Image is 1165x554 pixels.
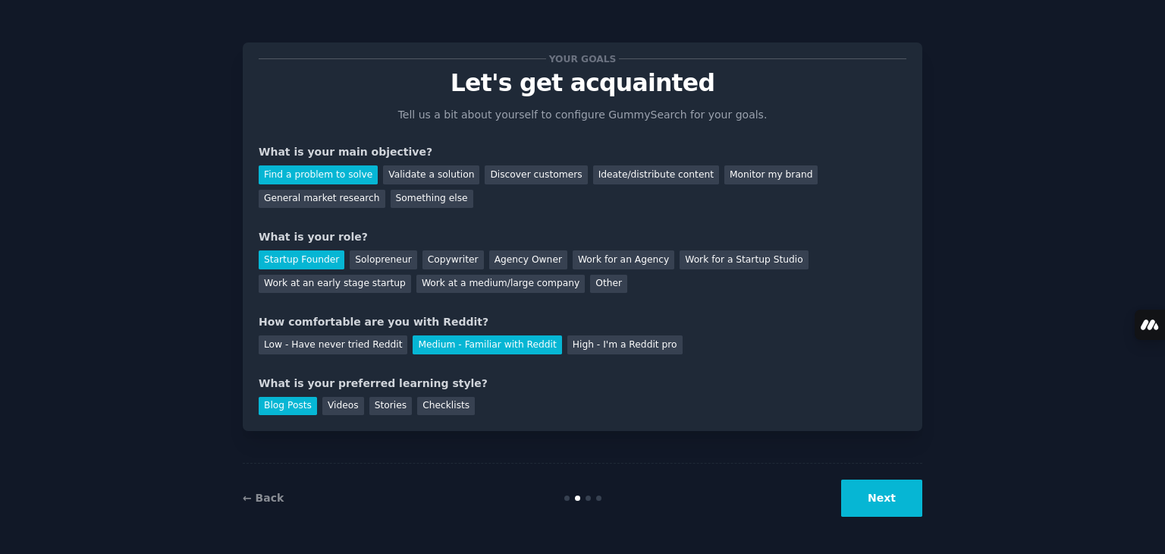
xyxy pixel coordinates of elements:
button: Next [841,480,922,517]
div: Monitor my brand [724,165,818,184]
div: Agency Owner [489,250,567,269]
div: Work for a Startup Studio [680,250,808,269]
div: Blog Posts [259,397,317,416]
div: What is your role? [259,229,906,245]
div: Copywriter [422,250,484,269]
div: Discover customers [485,165,587,184]
div: Something else [391,190,473,209]
div: What is your preferred learning style? [259,376,906,392]
div: What is your main objective? [259,144,906,160]
div: How comfortable are you with Reddit? [259,314,906,330]
div: Checklists [417,397,475,416]
div: Work at an early stage startup [259,275,411,294]
div: Videos [322,397,364,416]
p: Tell us a bit about yourself to configure GummySearch for your goals. [391,107,774,123]
div: Solopreneur [350,250,416,269]
div: High - I'm a Reddit pro [567,335,683,354]
div: Work at a medium/large company [416,275,585,294]
p: Let's get acquainted [259,70,906,96]
span: Your goals [546,51,619,67]
div: Low - Have never tried Reddit [259,335,407,354]
div: Work for an Agency [573,250,674,269]
div: Stories [369,397,412,416]
div: Medium - Familiar with Reddit [413,335,561,354]
div: General market research [259,190,385,209]
div: Startup Founder [259,250,344,269]
div: Find a problem to solve [259,165,378,184]
div: Other [590,275,627,294]
a: ← Back [243,492,284,504]
div: Validate a solution [383,165,479,184]
div: Ideate/distribute content [593,165,719,184]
